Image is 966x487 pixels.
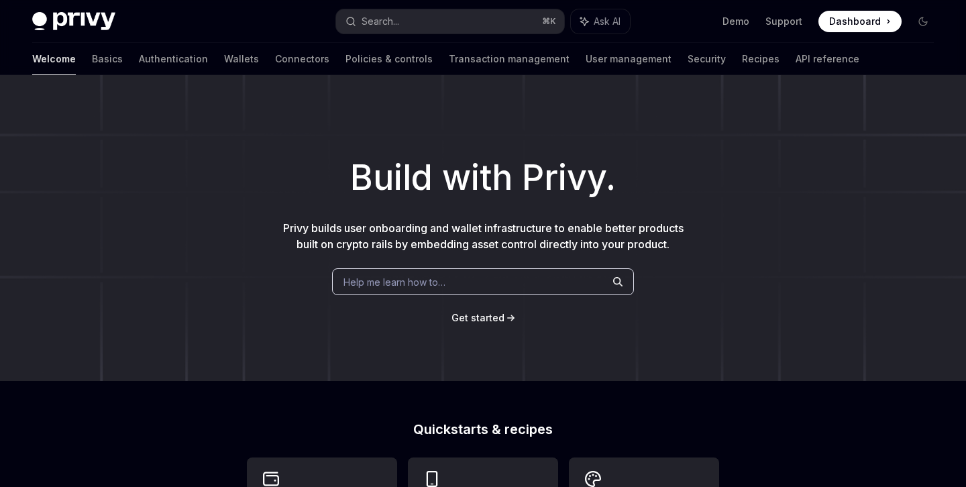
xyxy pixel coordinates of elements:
a: Dashboard [818,11,902,32]
span: Dashboard [829,15,881,28]
button: Toggle dark mode [912,11,934,32]
div: Search... [362,13,399,30]
a: Connectors [275,43,329,75]
a: Basics [92,43,123,75]
a: Authentication [139,43,208,75]
a: Demo [722,15,749,28]
h2: Quickstarts & recipes [247,423,719,436]
button: Ask AI [571,9,630,34]
span: Help me learn how to… [343,275,445,289]
a: Recipes [742,43,780,75]
span: ⌘ K [542,16,556,27]
a: Policies & controls [345,43,433,75]
a: User management [586,43,672,75]
img: dark logo [32,12,115,31]
a: Welcome [32,43,76,75]
a: Wallets [224,43,259,75]
span: Get started [451,312,504,323]
a: Security [688,43,726,75]
span: Ask AI [594,15,621,28]
a: API reference [796,43,859,75]
span: Privy builds user onboarding and wallet infrastructure to enable better products built on crypto ... [283,221,684,251]
a: Support [765,15,802,28]
h1: Build with Privy. [21,152,945,204]
button: Search...⌘K [336,9,563,34]
a: Transaction management [449,43,570,75]
a: Get started [451,311,504,325]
